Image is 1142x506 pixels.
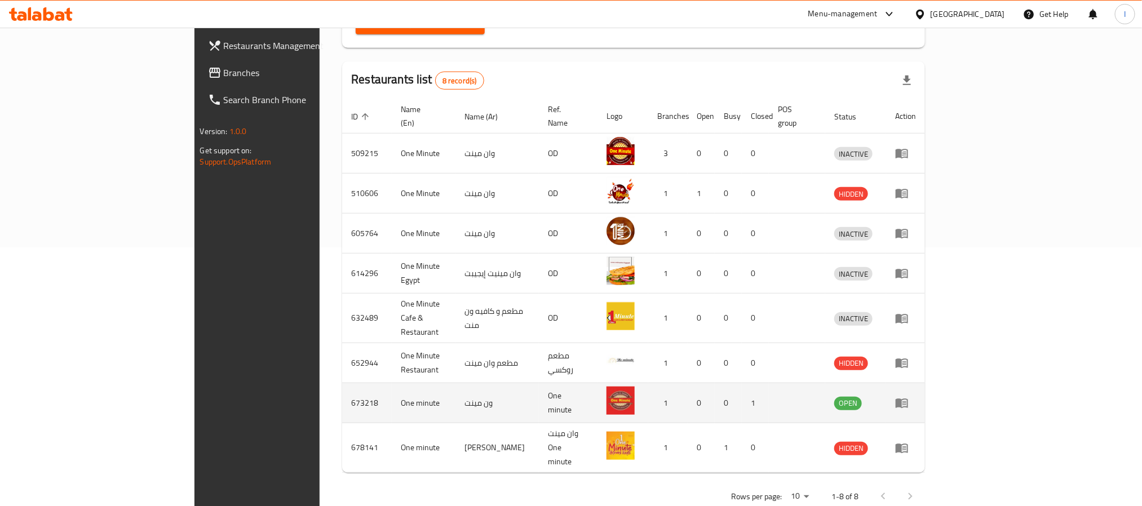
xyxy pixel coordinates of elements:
[224,66,376,79] span: Branches
[895,227,916,240] div: Menu
[607,347,635,375] img: One Minute Restaurant
[455,423,539,473] td: [PERSON_NAME]
[435,72,484,90] div: Total records count
[834,268,873,281] span: INACTIVE
[401,103,441,130] span: Name (En)
[715,343,742,383] td: 0
[539,134,597,174] td: OD
[688,343,715,383] td: 0
[200,124,228,139] span: Version:
[834,312,873,326] div: INACTIVE
[648,214,688,254] td: 1
[715,254,742,294] td: 0
[539,423,597,473] td: وان مينت One minute
[886,99,925,134] th: Action
[455,254,539,294] td: وان مينيت إيجيبت
[200,143,252,158] span: Get support on:
[392,214,455,254] td: One Minute
[895,147,916,160] div: Menu
[742,423,769,473] td: 0
[539,254,597,294] td: OD
[834,442,868,455] span: HIDDEN
[392,134,455,174] td: One Minute
[648,294,688,343] td: 1
[786,488,813,505] div: Rows per page:
[778,103,812,130] span: POS group
[648,99,688,134] th: Branches
[834,110,871,123] span: Status
[648,254,688,294] td: 1
[715,214,742,254] td: 0
[742,134,769,174] td: 0
[931,8,1005,20] div: [GEOGRAPHIC_DATA]
[436,76,484,86] span: 8 record(s)
[224,39,376,52] span: Restaurants Management
[834,227,873,241] div: INACTIVE
[539,383,597,423] td: One minute
[895,356,916,370] div: Menu
[895,396,916,410] div: Menu
[731,490,782,504] p: Rows per page:
[742,294,769,343] td: 0
[834,188,868,201] span: HIDDEN
[351,110,373,123] span: ID
[834,267,873,281] div: INACTIVE
[597,99,648,134] th: Logo
[539,214,597,254] td: OD
[834,228,873,241] span: INACTIVE
[392,294,455,343] td: One Minute Cafe & Restaurant
[365,17,476,31] span: Search
[392,383,455,423] td: One minute
[648,383,688,423] td: 1
[834,147,873,161] div: INACTIVE
[742,99,769,134] th: Closed
[648,423,688,473] td: 1
[895,187,916,200] div: Menu
[199,32,385,59] a: Restaurants Management
[607,137,635,165] img: One Minute
[742,174,769,214] td: 0
[539,343,597,383] td: مطعم روكسي
[539,294,597,343] td: OD
[229,124,247,139] span: 1.0.0
[715,383,742,423] td: 0
[834,312,873,325] span: INACTIVE
[199,86,385,113] a: Search Branch Phone
[607,432,635,460] img: One minute
[648,343,688,383] td: 1
[742,343,769,383] td: 0
[455,174,539,214] td: وان مينت
[893,67,920,94] div: Export file
[351,71,484,90] h2: Restaurants list
[342,99,925,473] table: enhanced table
[895,441,916,455] div: Menu
[200,154,272,169] a: Support.OpsPlatform
[834,148,873,161] span: INACTIVE
[688,294,715,343] td: 0
[895,312,916,325] div: Menu
[715,294,742,343] td: 0
[607,177,635,205] img: One Minute
[392,423,455,473] td: One minute
[834,357,868,370] span: HIDDEN
[199,59,385,86] a: Branches
[688,214,715,254] td: 0
[688,99,715,134] th: Open
[688,134,715,174] td: 0
[455,214,539,254] td: وان مينت
[688,174,715,214] td: 1
[392,254,455,294] td: One Minute Egypt
[715,423,742,473] td: 1
[455,294,539,343] td: مطعم و كافيه ون منت
[648,174,688,214] td: 1
[1124,8,1126,20] span: I
[548,103,584,130] span: Ref. Name
[688,383,715,423] td: 0
[715,134,742,174] td: 0
[607,257,635,285] img: One Minute Egypt
[834,187,868,201] div: HIDDEN
[831,490,858,504] p: 1-8 of 8
[455,343,539,383] td: مطعم وان مينت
